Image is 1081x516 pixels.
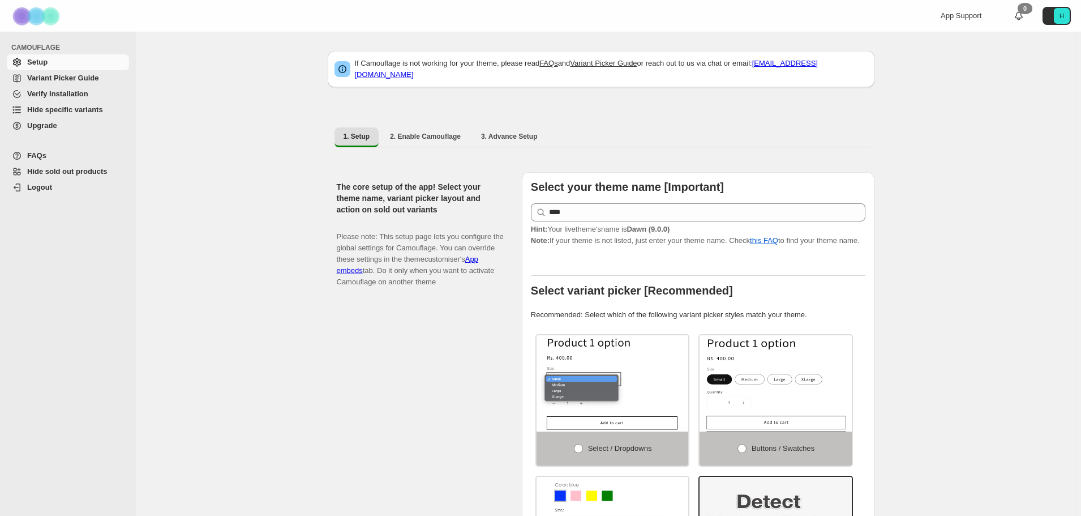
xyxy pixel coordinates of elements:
div: 0 [1018,3,1032,14]
p: Please note: This setup page lets you configure the global settings for Camouflage. You can overr... [337,220,504,288]
img: Buttons / Swatches [700,335,852,432]
span: Avatar with initials H [1054,8,1070,24]
a: 0 [1013,10,1024,22]
strong: Hint: [531,225,548,233]
span: FAQs [27,151,46,160]
a: FAQs [7,148,129,164]
span: Select / Dropdowns [588,444,652,453]
text: H [1059,12,1064,19]
span: Variant Picker Guide [27,74,98,82]
span: Hide sold out products [27,167,108,176]
a: Variant Picker Guide [570,59,637,67]
p: Recommended: Select which of the following variant picker styles match your theme. [531,309,865,321]
p: If your theme is not listed, just enter your theme name. Check to find your theme name. [531,224,865,246]
span: App Support [941,11,981,20]
b: Select variant picker [Recommended] [531,284,733,297]
a: Variant Picker Guide [7,70,129,86]
img: Camouflage [9,1,66,32]
span: Upgrade [27,121,57,130]
span: Setup [27,58,48,66]
span: 1. Setup [344,132,370,141]
img: Select / Dropdowns [537,335,689,432]
span: 3. Advance Setup [481,132,538,141]
a: Setup [7,54,129,70]
h2: The core setup of the app! Select your theme name, variant picker layout and action on sold out v... [337,181,504,215]
a: Verify Installation [7,86,129,102]
a: this FAQ [750,236,778,245]
span: Your live theme's name is [531,225,670,233]
span: Verify Installation [27,89,88,98]
span: 2. Enable Camouflage [390,132,461,141]
a: Upgrade [7,118,129,134]
strong: Note: [531,236,550,245]
b: Select your theme name [Important] [531,181,724,193]
span: CAMOUFLAGE [11,43,130,52]
span: Buttons / Swatches [752,444,814,453]
a: FAQs [539,59,558,67]
a: Hide specific variants [7,102,129,118]
span: Logout [27,183,52,191]
span: Hide specific variants [27,105,103,114]
a: Hide sold out products [7,164,129,180]
button: Avatar with initials H [1043,7,1071,25]
p: If Camouflage is not working for your theme, please read and or reach out to us via chat or email: [355,58,868,80]
a: Logout [7,180,129,195]
strong: Dawn (9.0.0) [627,225,670,233]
